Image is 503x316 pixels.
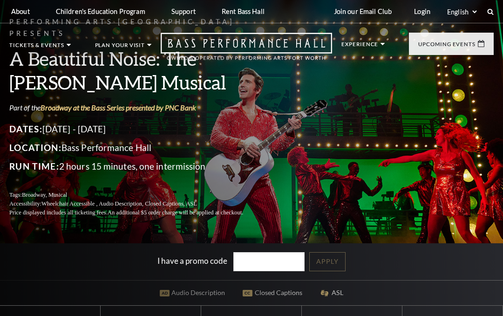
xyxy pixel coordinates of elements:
[445,7,478,16] select: Select:
[22,192,67,198] span: Broadway, Musical
[9,208,265,217] p: Price displayed includes all ticketing fees.
[222,7,265,15] p: Rent Bass Hall
[9,103,265,113] p: Part of the
[9,199,265,208] p: Accessibility:
[9,142,61,153] span: Location:
[11,7,30,15] p: About
[157,256,227,266] label: I have a promo code
[9,161,59,172] span: Run Time:
[171,7,196,15] p: Support
[418,41,476,52] p: Upcoming Events
[108,209,243,216] span: An additional $5 order charge will be applied at checkout.
[95,42,145,53] p: Plan Your Visit
[341,41,378,52] p: Experience
[9,191,265,199] p: Tags:
[9,124,42,134] span: Dates:
[41,200,197,207] span: Wheelchair Accessible , Audio Description, Closed Captions, ASL
[41,103,196,112] a: Broadway at the Bass Series presented by PNC Bank
[9,122,265,137] p: [DATE] - [DATE]
[9,159,265,174] p: 2 hours 15 minutes, one intermission
[56,7,145,15] p: Children's Education Program
[9,140,265,155] p: Bass Performance Hall
[9,42,64,53] p: Tickets & Events
[9,47,265,94] h3: A Beautiful Noise: The [PERSON_NAME] Musical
